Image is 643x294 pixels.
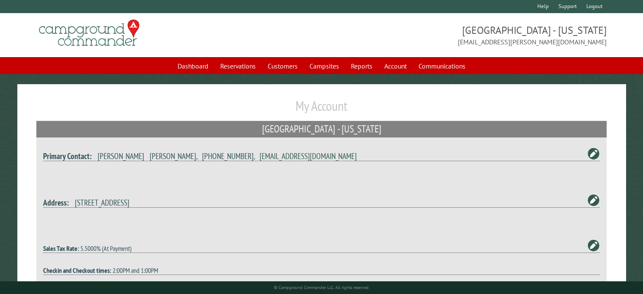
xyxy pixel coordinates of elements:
[413,58,471,74] a: Communications
[98,151,144,161] span: [PERSON_NAME]
[43,244,79,253] strong: Sales Tax Rate:
[263,58,303,74] a: Customers
[346,58,378,74] a: Reports
[274,285,369,290] small: © Campground Commander LLC. All rights reserved.
[43,151,600,161] h4: , ,
[304,58,344,74] a: Campsites
[36,121,607,137] h2: [GEOGRAPHIC_DATA] - [US_STATE]
[36,98,607,121] h1: My Account
[43,266,111,275] strong: Checkin and Checkout times:
[260,151,357,161] a: [EMAIL_ADDRESS][DOMAIN_NAME]
[80,244,131,253] span: 5.5000% (At Payment)
[202,151,254,161] span: [PHONE_NUMBER]
[75,197,129,208] span: [STREET_ADDRESS]
[43,151,92,161] strong: Primary Contact:
[172,58,213,74] a: Dashboard
[43,197,69,208] strong: Address:
[379,58,412,74] a: Account
[112,266,158,275] span: 2:00PM and 1:00PM
[215,58,261,74] a: Reservations
[36,16,142,49] img: Campground Commander
[150,151,196,161] span: [PERSON_NAME]
[322,23,607,47] span: [GEOGRAPHIC_DATA] - [US_STATE] [EMAIL_ADDRESS][PERSON_NAME][DOMAIN_NAME]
